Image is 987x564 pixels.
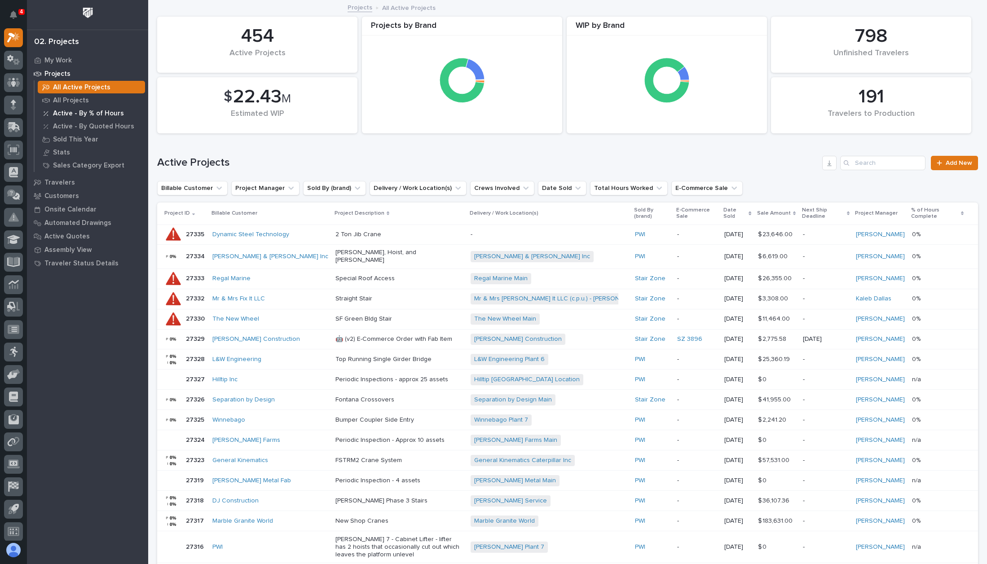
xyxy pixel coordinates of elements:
[335,208,384,218] p: Project Description
[856,457,905,464] a: [PERSON_NAME]
[724,275,751,282] p: [DATE]
[4,5,23,24] button: Notifications
[212,356,261,363] a: L&W Engineering
[567,21,767,36] div: WIP by Brand
[912,229,922,238] p: 0%
[186,334,207,343] p: 27329
[335,477,463,485] p: Periodic Inspection - 4 assets
[362,21,562,36] div: Projects by Brand
[335,517,463,525] p: New Shop Cranes
[186,251,207,260] p: 27334
[758,475,768,485] p: $ 0
[186,516,206,525] p: 27317
[335,335,463,343] p: 🤖 (v2) E-Commerce Order with Fab Item
[186,313,207,323] p: 27330
[4,541,23,560] button: users-avatar
[470,208,538,218] p: Delivery / Work Location(s)
[282,93,291,105] span: M
[912,334,922,343] p: 0%
[803,253,849,260] p: -
[724,356,751,363] p: [DATE]
[157,370,978,390] tr: 2732727327 Hilltip Inc Periodic Inspections - approx 25 assetsHilltip [GEOGRAPHIC_DATA] Location ...
[335,231,463,238] p: 2 Ton Jib Crane
[677,543,717,551] p: -
[724,457,751,464] p: [DATE]
[856,253,905,260] a: [PERSON_NAME]
[677,477,717,485] p: -
[758,293,790,303] p: $ 3,308.00
[912,293,922,303] p: 0%
[856,231,905,238] a: [PERSON_NAME]
[803,396,849,404] p: -
[157,349,978,370] tr: 2732827328 L&W Engineering Top Running Single Girder BridgeL&W Engineering Plant 6 PWI -[DATE]$ 2...
[186,229,206,238] p: 27335
[474,477,556,485] a: [PERSON_NAME] Metal Main
[44,179,75,187] p: Travelers
[757,208,791,218] p: Sale Amount
[157,531,978,563] tr: 2731627316 PWI [PERSON_NAME] 7 - Cabinet Lifter - lifter has 2 hoists that occasionally cut out w...
[802,205,845,222] p: Next Ship Deadline
[786,86,956,108] div: 191
[35,133,148,145] a: Sold This Year
[856,295,891,303] a: Kaleb Dallas
[635,457,645,464] a: PWI
[635,275,665,282] a: Stair Zone
[912,475,923,485] p: n/a
[27,229,148,243] a: Active Quotes
[677,457,717,464] p: -
[635,295,665,303] a: Stair Zone
[35,94,148,106] a: All Projects
[35,107,148,119] a: Active - By % of Hours
[724,231,751,238] p: [DATE]
[803,457,849,464] p: -
[27,67,148,80] a: Projects
[912,516,922,525] p: 0%
[856,497,905,505] a: [PERSON_NAME]
[677,295,717,303] p: -
[34,37,79,47] div: 02. Projects
[212,253,328,260] a: [PERSON_NAME] & [PERSON_NAME] Inc
[758,313,792,323] p: $ 11,464.00
[635,396,665,404] a: Stair Zone
[474,275,528,282] a: Regal Marine Main
[157,269,978,289] tr: 2733327333 Regal Marine Special Roof AccessRegal Marine Main Stair Zone -[DATE]$ 26,355.00$ 26,35...
[186,542,206,551] p: 27316
[677,335,702,343] a: SZ 3896
[186,374,207,383] p: 27327
[724,376,751,383] p: [DATE]
[635,356,645,363] a: PWI
[911,205,959,222] p: % of Hours Complete
[53,123,134,131] p: Active - By Quoted Hours
[758,273,793,282] p: $ 26,355.00
[786,48,956,67] div: Unfinished Travelers
[758,455,791,464] p: $ 57,531.00
[724,497,751,505] p: [DATE]
[635,253,645,260] a: PWI
[724,295,751,303] p: [DATE]
[931,156,978,170] a: Add New
[186,435,207,444] p: 27324
[758,495,791,505] p: $ 36,107.36
[27,203,148,216] a: Onsite Calendar
[635,416,645,424] a: PWI
[212,335,300,343] a: [PERSON_NAME] Construction
[758,414,788,424] p: $ 2,241.20
[758,394,793,404] p: $ 41,955.00
[724,253,751,260] p: [DATE]
[677,436,717,444] p: -
[856,543,905,551] a: [PERSON_NAME]
[803,497,849,505] p: -
[474,517,535,525] a: Marble Granite World
[724,477,751,485] p: [DATE]
[348,2,372,12] a: Projects
[212,275,251,282] a: Regal Marine
[53,110,124,118] p: Active - By % of Hours
[724,416,751,424] p: [DATE]
[335,436,463,444] p: Periodic Inspection - Approx 10 assets
[912,435,923,444] p: n/a
[211,208,257,218] p: Billable Customer
[677,275,717,282] p: -
[172,109,342,128] div: Estimated WIP
[335,457,463,464] p: FSTRM2 Crane System
[157,410,978,430] tr: 2732527325 Winnebago Bumper Coupler Side EntryWinnebago Plant 7 PWI -[DATE]$ 2,241.20$ 2,241.20 -...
